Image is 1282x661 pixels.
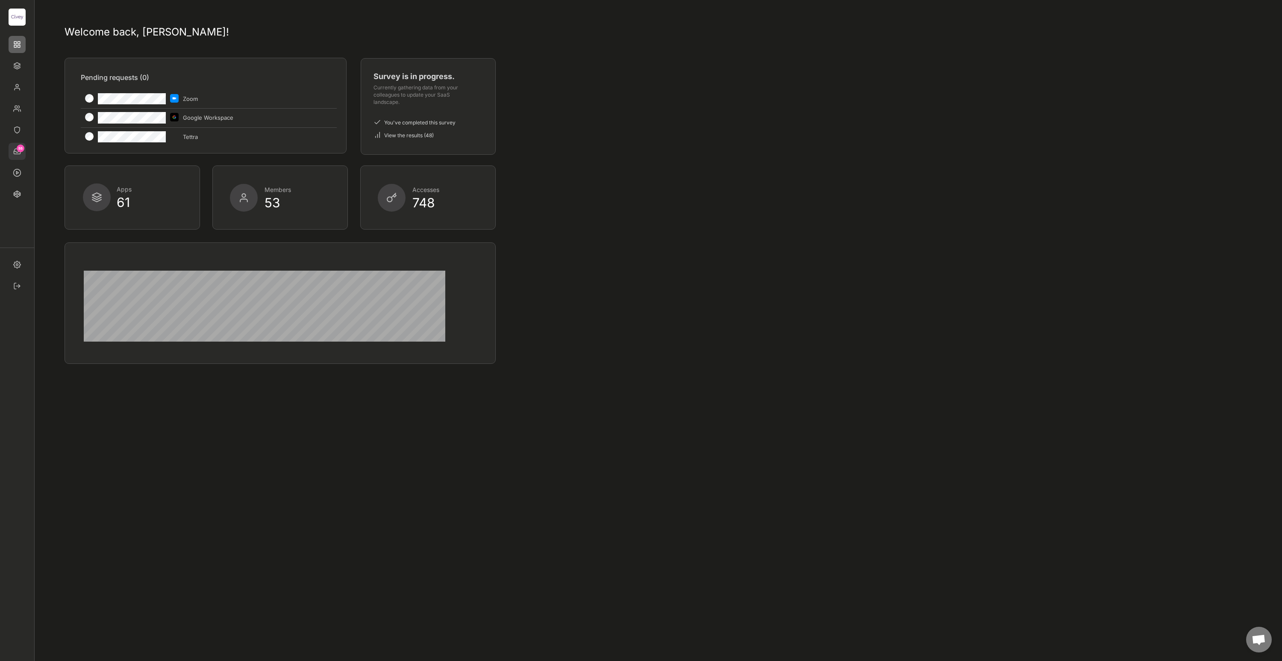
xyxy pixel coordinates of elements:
div: 748 [412,196,465,209]
div: Members [9,79,26,96]
div: Accesses [412,184,465,196]
div: Settings [9,256,26,273]
div: Google Workspace [183,114,242,121]
div: View the results (48) [384,131,458,140]
div: Survey is in progress. [373,71,483,82]
div: Zoom [183,95,242,103]
div: Workflows [9,164,26,181]
div: Currently gathering data from your colleagues to update your SaaS landscape. [373,84,461,106]
div: Compliance [9,121,26,139]
a: Open chat [1246,627,1272,652]
div: 61 [117,196,169,209]
div: Sign out [9,277,26,295]
div: Civey GmbH - Marian Setny (owner) [9,9,26,26]
div: Apps [9,57,26,74]
div: Tettra [183,133,242,141]
div: Requests [9,143,26,160]
div: Apps [117,183,169,195]
div: 53 [265,196,317,209]
div: Pending requests (0) [81,73,309,82]
div: Teams/Circles [9,100,26,117]
div: 55 [17,147,24,150]
div: Welcome back, [PERSON_NAME]! [65,25,496,38]
div: Insights [9,186,26,203]
div: Members [265,184,317,196]
div: You've completed this survey [384,118,461,127]
div: Overview [9,36,26,53]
